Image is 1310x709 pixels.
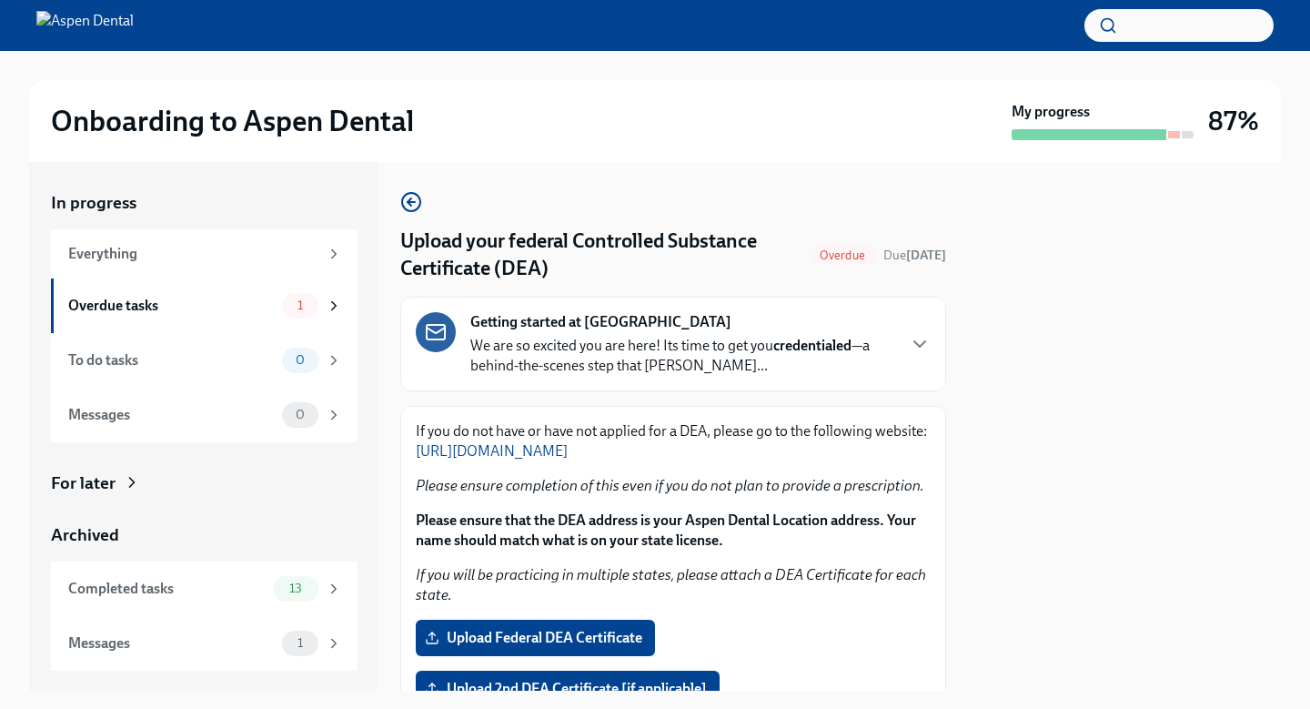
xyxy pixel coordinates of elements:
em: If you will be practicing in multiple states, please attach a DEA Certificate for each state. [416,566,926,603]
a: To do tasks0 [51,333,357,388]
strong: [DATE] [906,248,946,263]
em: Please ensure completion of this even if you do not plan to provide a prescription. [416,477,924,494]
div: To do tasks [68,350,275,370]
a: Messages1 [51,616,357,671]
p: If you do not have or have not applied for a DEA, please go to the following website: [416,421,931,461]
strong: Getting started at [GEOGRAPHIC_DATA] [470,312,731,332]
h4: Upload your federal Controlled Substance Certificate (DEA) [400,228,801,282]
a: In progress [51,191,357,215]
a: Messages0 [51,388,357,442]
span: Due [883,248,946,263]
a: Everything [51,229,357,279]
span: August 7th, 2025 10:00 [883,247,946,264]
div: Messages [68,633,275,653]
div: Completed tasks [68,579,266,599]
span: 0 [285,408,316,421]
strong: My progress [1012,102,1090,122]
span: Upload 2nd DEA Certificate [if applicable] [428,680,707,698]
div: Messages [68,405,275,425]
strong: Please ensure that the DEA address is your Aspen Dental Location address. Your name should match ... [416,511,916,549]
h2: Onboarding to Aspen Dental [51,103,414,139]
p: We are so excited you are here! Its time to get you —a behind-the-scenes step that [PERSON_NAME]... [470,336,894,376]
img: Aspen Dental [36,11,134,40]
div: Overdue tasks [68,296,275,316]
a: Completed tasks13 [51,562,357,616]
span: 1 [287,636,314,650]
span: Upload Federal DEA Certificate [428,629,642,647]
h3: 87% [1208,105,1259,137]
a: For later [51,471,357,495]
a: Overdue tasks1 [51,279,357,333]
strong: credentialed [773,337,851,354]
span: 13 [278,582,313,595]
span: 0 [285,353,316,367]
div: For later [51,471,116,495]
label: Upload Federal DEA Certificate [416,620,655,656]
span: 1 [287,299,314,312]
a: [URL][DOMAIN_NAME] [416,442,568,460]
span: Overdue [809,248,876,262]
label: Upload 2nd DEA Certificate [if applicable] [416,671,720,707]
a: Archived [51,523,357,547]
div: Everything [68,244,318,264]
